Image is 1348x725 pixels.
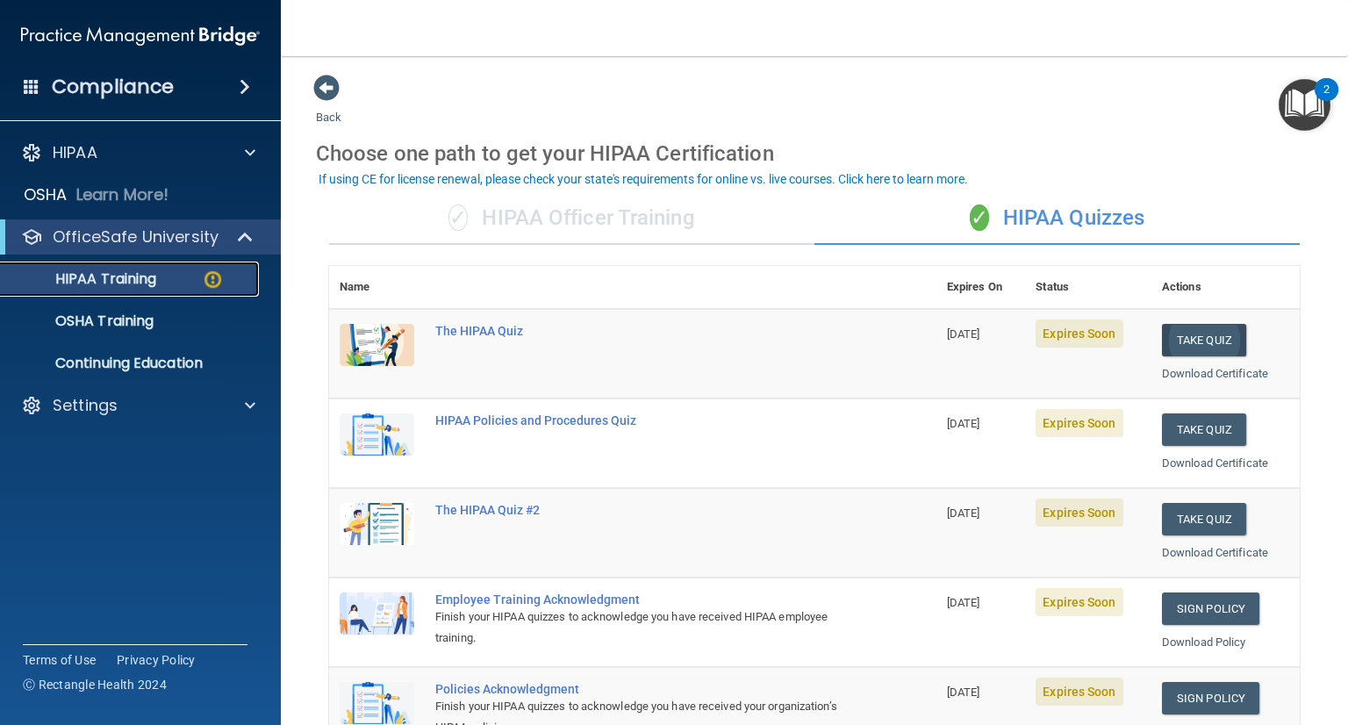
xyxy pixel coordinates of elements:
span: Expires Soon [1036,409,1122,437]
a: Back [316,90,341,124]
p: OSHA Training [11,312,154,330]
button: If using CE for license renewal, please check your state's requirements for online vs. live cours... [316,170,971,188]
a: Download Certificate [1162,456,1268,470]
a: Terms of Use [23,651,96,669]
div: Policies Acknowledgment [435,682,849,696]
p: OfficeSafe University [53,226,219,248]
span: ✓ [970,205,989,231]
button: Take Quiz [1162,324,1246,356]
div: Choose one path to get your HIPAA Certification [316,128,1313,179]
div: The HIPAA Quiz #2 [435,503,849,517]
button: Take Quiz [1162,503,1246,535]
a: Sign Policy [1162,682,1259,714]
a: Download Policy [1162,635,1246,649]
div: 2 [1323,90,1330,112]
span: Expires Soon [1036,588,1122,616]
div: The HIPAA Quiz [435,324,849,338]
div: If using CE for license renewal, please check your state's requirements for online vs. live cours... [319,173,968,185]
span: [DATE] [947,417,980,430]
p: Continuing Education [11,355,251,372]
span: Expires Soon [1036,319,1122,348]
a: Settings [21,395,255,416]
button: Take Quiz [1162,413,1246,446]
th: Status [1025,266,1151,309]
p: Settings [53,395,118,416]
p: Learn More! [76,184,169,205]
button: Open Resource Center, 2 new notifications [1279,79,1330,131]
div: Employee Training Acknowledgment [435,592,849,607]
h4: Compliance [52,75,174,99]
div: HIPAA Officer Training [329,192,814,245]
th: Actions [1151,266,1300,309]
a: Download Certificate [1162,546,1268,559]
div: HIPAA Quizzes [814,192,1300,245]
img: PMB logo [21,18,260,54]
p: OSHA [24,184,68,205]
a: Download Certificate [1162,367,1268,380]
div: HIPAA Policies and Procedures Quiz [435,413,849,427]
span: ✓ [448,205,468,231]
span: Expires Soon [1036,499,1122,527]
th: Name [329,266,425,309]
p: HIPAA [53,142,97,163]
span: [DATE] [947,506,980,520]
span: [DATE] [947,596,980,609]
span: [DATE] [947,686,980,699]
th: Expires On [936,266,1025,309]
span: Expires Soon [1036,678,1122,706]
img: warning-circle.0cc9ac19.png [202,269,224,291]
a: Sign Policy [1162,592,1259,625]
a: OfficeSafe University [21,226,255,248]
span: Ⓒ Rectangle Health 2024 [23,676,167,693]
a: Privacy Policy [117,651,196,669]
p: HIPAA Training [11,270,156,288]
span: [DATE] [947,327,980,341]
div: Finish your HIPAA quizzes to acknowledge you have received HIPAA employee training. [435,607,849,649]
a: HIPAA [21,142,255,163]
